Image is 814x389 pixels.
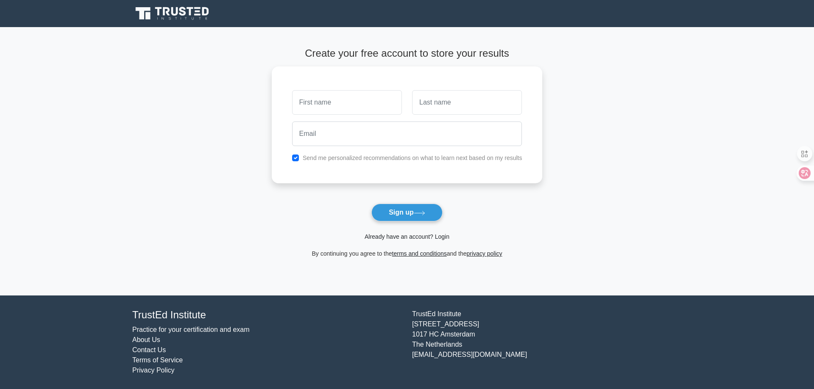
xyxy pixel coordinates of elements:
[132,309,402,321] h4: TrustEd Institute
[272,47,543,60] h4: Create your free account to store your results
[132,326,250,333] a: Practice for your certification and exam
[412,90,522,115] input: Last name
[132,346,166,353] a: Contact Us
[392,250,447,257] a: terms and conditions
[407,309,687,375] div: TrustEd Institute [STREET_ADDRESS] 1017 HC Amsterdam The Netherlands [EMAIL_ADDRESS][DOMAIN_NAME]
[132,356,183,364] a: Terms of Service
[371,204,443,221] button: Sign up
[132,367,175,374] a: Privacy Policy
[292,90,402,115] input: First name
[292,121,522,146] input: Email
[267,248,548,259] div: By continuing you agree to the and the
[303,154,522,161] label: Send me personalized recommendations on what to learn next based on my results
[132,336,160,343] a: About Us
[365,233,449,240] a: Already have an account? Login
[467,250,502,257] a: privacy policy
